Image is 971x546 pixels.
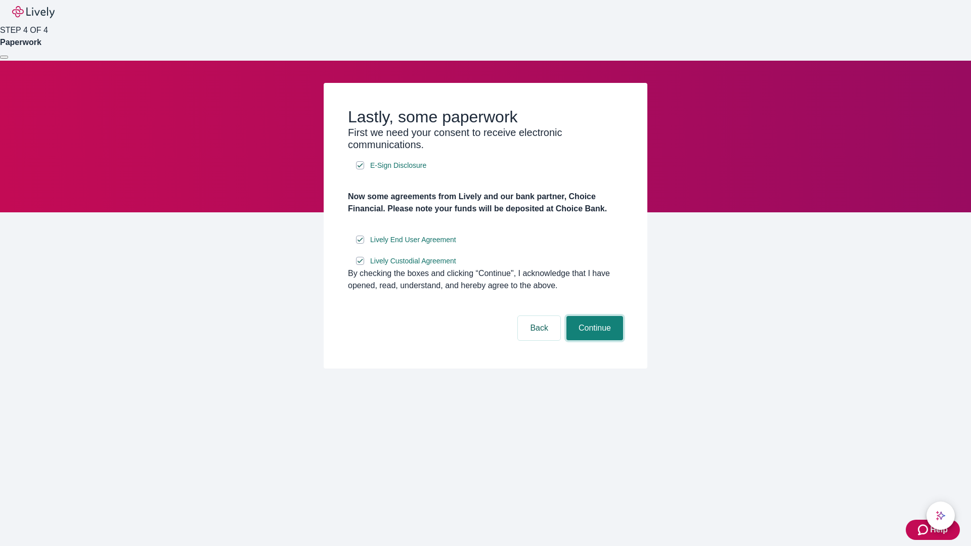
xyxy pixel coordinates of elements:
[370,235,456,245] span: Lively End User Agreement
[348,107,623,126] h2: Lastly, some paperwork
[368,159,428,172] a: e-sign disclosure document
[348,191,623,215] h4: Now some agreements from Lively and our bank partner, Choice Financial. Please note your funds wi...
[348,267,623,292] div: By checking the boxes and clicking “Continue", I acknowledge that I have opened, read, understand...
[936,511,946,521] svg: Lively AI Assistant
[518,316,560,340] button: Back
[930,524,948,536] span: Help
[926,502,955,530] button: chat
[906,520,960,540] button: Zendesk support iconHelp
[368,255,458,267] a: e-sign disclosure document
[370,160,426,171] span: E-Sign Disclosure
[566,316,623,340] button: Continue
[370,256,456,266] span: Lively Custodial Agreement
[918,524,930,536] svg: Zendesk support icon
[368,234,458,246] a: e-sign disclosure document
[348,126,623,151] h3: First we need your consent to receive electronic communications.
[12,6,55,18] img: Lively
